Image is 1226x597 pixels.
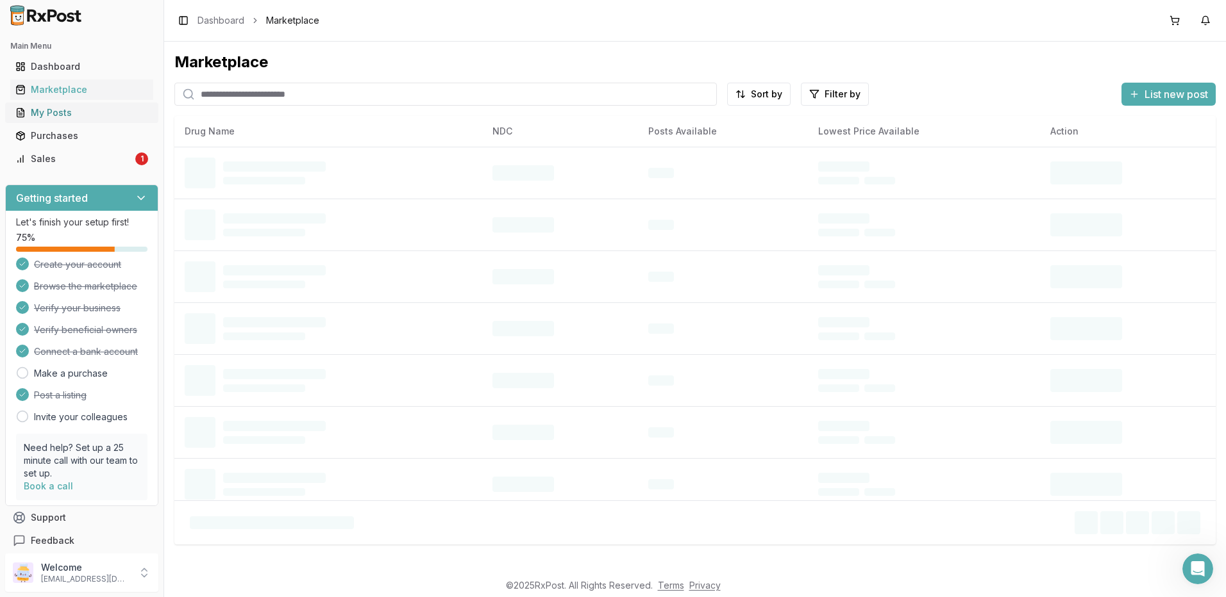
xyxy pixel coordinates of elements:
div: Hello! You Included the packing slip inside the package correct? [21,110,200,135]
div: Help [PERSON_NAME] understand how they’re doing: [10,325,210,365]
th: NDC [482,116,639,147]
button: Filter by [801,83,869,106]
iframe: Intercom live chat [1182,553,1213,584]
div: Manuel says… [10,143,246,307]
a: Invite your colleagues [34,411,128,423]
h1: Roxy [62,6,87,16]
a: Terms [658,580,684,591]
img: User avatar [13,562,33,583]
span: Browse the marketplace [34,280,137,293]
button: Dashboard [5,56,158,77]
span: amazing [156,384,167,395]
button: Gif picker [40,420,51,430]
textarea: Message… [11,393,246,414]
button: Home [201,5,225,29]
button: List new post [1121,83,1216,106]
a: Marketplace [10,78,153,101]
div: If yes after you confirmed the sale the money starts to move. Since its a ACH Transfer it does ta... [21,151,200,290]
div: Marketplace [15,83,148,96]
div: Purchases [15,129,148,142]
button: Upload attachment [61,420,71,430]
div: Hello! You Included the packing slip inside the package correct? [10,102,210,142]
div: My Posts [15,106,148,119]
div: This is my first sale I just dropped off the package what else do I need to do on the site? [46,9,246,62]
a: Dashboard [10,55,153,78]
div: joined the conversation [55,75,219,86]
button: Purchases [5,126,158,146]
button: Sales1 [5,149,158,169]
h3: Getting started [16,190,88,206]
button: go back [8,5,33,29]
div: [DATE] [10,307,246,325]
th: Drug Name [174,116,482,147]
button: Feedback [5,529,158,552]
a: Make a purchase [34,367,108,380]
p: [EMAIL_ADDRESS][DOMAIN_NAME] [41,574,130,584]
nav: breadcrumb [197,14,319,27]
div: This is my first sale I just dropped off the package what else do I need to do on the site? [56,17,236,54]
button: Sort by [727,83,791,106]
p: Need help? Set up a 25 minute call with our team to set up. [24,441,140,480]
button: My Posts [5,102,158,123]
div: Roxy says… [10,366,246,442]
b: [PERSON_NAME] [55,76,127,85]
a: My Posts [10,101,153,124]
div: Sales [15,152,133,165]
span: Verify your business [34,302,121,315]
button: Marketplace [5,79,158,100]
button: Send a message… [220,414,240,435]
span: Marketplace [266,14,319,27]
div: Manuel says… [10,72,246,102]
a: Dashboard [197,14,244,27]
a: Purchases [10,124,153,147]
th: Action [1040,116,1216,147]
div: You rated the conversation [26,382,174,397]
div: Dashboard [15,60,148,73]
p: The team can also help [62,16,160,29]
a: Sales1 [10,147,153,170]
span: List new post [1145,86,1208,102]
button: Support [5,506,158,529]
span: Verify beneficial owners [34,323,137,336]
a: Privacy [689,580,721,591]
span: Sort by [751,88,782,101]
div: Manuel says… [10,102,246,143]
div: Help [PERSON_NAME] understand how they’re doing: [21,332,200,357]
th: Posts Available [638,116,808,147]
div: Marketplace [174,52,1216,72]
div: Roxy says… [10,325,246,366]
span: Create your account [34,258,121,271]
div: If yes after you confirmed the sale the money starts to move. Since its a ACH Transfer it does ta... [10,143,210,297]
th: Lowest Price Available [808,116,1040,147]
img: Profile image for Roxy [37,7,57,28]
a: Book a call [24,480,73,491]
span: Feedback [31,534,74,547]
img: Profile image for Manuel [38,74,51,87]
div: Samer says… [10,9,246,72]
h2: Main Menu [10,41,153,51]
p: Let's finish your setup first! [16,216,147,229]
span: Connect a bank account [34,345,138,358]
p: Welcome [41,561,130,574]
div: Close [225,5,248,28]
button: Emoji picker [20,420,30,430]
span: 75 % [16,231,35,244]
img: RxPost Logo [5,5,87,26]
div: 1 [135,152,148,165]
span: Post a listing [34,389,87,402]
a: List new post [1121,89,1216,102]
span: Filter by [825,88,861,101]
